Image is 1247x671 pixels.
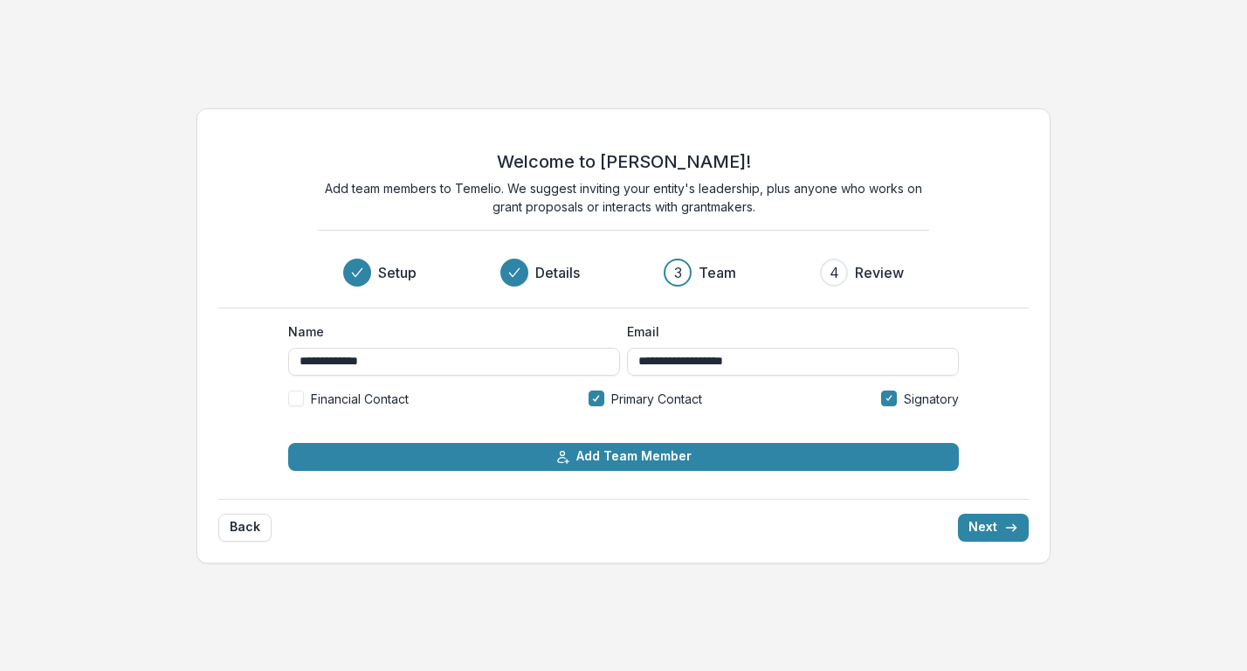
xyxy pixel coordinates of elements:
[311,390,409,408] span: Financial Contact
[958,514,1029,542] button: Next
[674,262,682,283] div: 3
[855,262,904,283] h3: Review
[318,179,929,216] p: Add team members to Temelio. We suggest inviting your entity's leadership, plus anyone who works ...
[611,390,702,408] span: Primary Contact
[627,322,948,341] label: Email
[830,262,839,283] div: 4
[904,390,959,408] span: Signatory
[288,443,959,471] button: Add Team Member
[699,262,736,283] h3: Team
[535,262,580,283] h3: Details
[497,151,751,172] h2: Welcome to [PERSON_NAME]!
[218,514,272,542] button: Back
[288,322,610,341] label: Name
[343,259,904,287] div: Progress
[378,262,417,283] h3: Setup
